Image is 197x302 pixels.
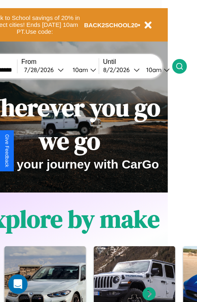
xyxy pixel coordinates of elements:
iframe: Intercom live chat [8,274,28,294]
label: From [22,58,99,66]
button: 7/28/2026 [22,66,66,74]
div: 7 / 28 / 2026 [24,66,58,74]
div: 8 / 2 / 2026 [103,66,134,74]
button: 10am [140,66,172,74]
b: BACK2SCHOOL20 [84,22,138,28]
label: Until [103,58,172,66]
div: Give Feedback [4,134,10,167]
div: 10am [69,66,90,74]
button: 10am [66,66,99,74]
div: 10am [142,66,164,74]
